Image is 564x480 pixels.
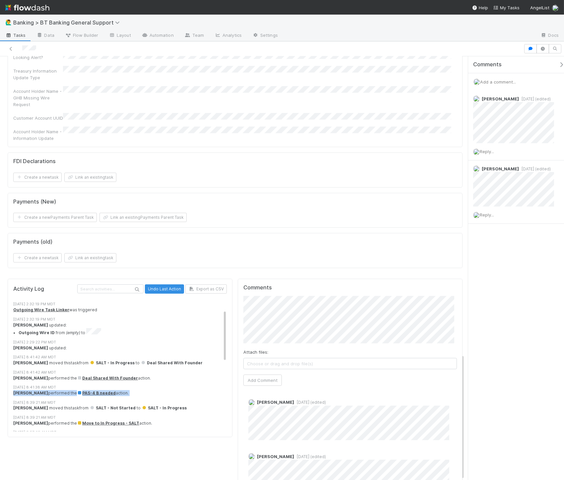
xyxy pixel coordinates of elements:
span: Deal Shared With Founder [141,360,203,365]
a: Team [179,30,209,41]
h5: Comments [243,284,457,291]
div: [DATE] 9:57:49 AM MDT [13,430,232,435]
img: logo-inverted-e16ddd16eac7371096b0.svg [5,2,49,13]
span: [PERSON_NAME] [257,454,294,459]
a: Automation [136,30,179,41]
strong: [PERSON_NAME] [13,376,48,381]
div: [DATE] 2:29:22 PM MDT [13,339,232,345]
a: Docs [535,30,564,41]
div: performed the action. [13,390,232,396]
div: [DATE] 8:41:42 AM MDT [13,370,232,375]
button: Undo Last Action [145,284,184,294]
button: Create a newtask [13,253,62,263]
img: avatar_c6c9a18c-a1dc-4048-8eac-219674057138.png [473,79,480,85]
a: PAS-4 B needed [77,390,116,395]
span: SALT - In Progress [142,405,187,410]
a: Analytics [209,30,247,41]
strong: [PERSON_NAME] [13,405,48,410]
a: Data [31,30,60,41]
span: Comments [473,61,502,68]
div: [DATE] 8:39:21 AM MDT [13,400,232,405]
img: avatar_3ada3d7a-7184-472b-a6ff-1830e1bb1afd.png [248,399,255,406]
strong: Outgoing Wire ID [19,330,55,335]
div: Help [472,4,488,11]
div: performed the action. [13,420,232,426]
a: Outgoing Wire Task Linker [13,307,69,312]
div: [DATE] 8:41:38 AM MDT [13,385,232,390]
button: Add Comment [243,375,282,386]
img: avatar_c6c9a18c-a1dc-4048-8eac-219674057138.png [473,149,480,155]
div: moved this task from to [13,405,232,411]
h5: Payments (New) [13,199,56,205]
span: [DATE] (edited) [519,166,551,171]
div: was triggered [13,307,232,313]
span: [DATE] (edited) [519,96,551,101]
div: [DATE] 2:32:19 PM MDT [13,317,232,322]
em: (empty) [66,330,80,335]
span: Reply... [480,149,494,154]
div: Account Holder Name - GHB Missing Wire Request [13,88,63,108]
div: performed the action. [13,375,232,381]
strong: [PERSON_NAME] [13,390,48,395]
div: [DATE] 8:39:21 AM MDT [13,415,232,420]
span: My Tasks [493,5,520,10]
span: Tasks [5,32,26,38]
span: Banking > BT Banking General Support [13,19,123,26]
strong: [PERSON_NAME] [13,360,48,365]
img: avatar_c6c9a18c-a1dc-4048-8eac-219674057138.png [552,5,559,11]
span: Choose or drag and drop file(s) [244,358,457,369]
a: Settings [247,30,283,41]
h5: FDI Declarations [13,158,56,165]
span: SALT - In Progress [90,360,135,365]
span: [DATE] (edited) [294,454,326,459]
span: Flow Builder [65,32,98,38]
span: [PERSON_NAME] [257,399,294,405]
div: updated: [13,345,232,351]
strong: [PERSON_NAME] [13,421,48,426]
li: from to [19,328,232,336]
button: Create a newPayments Parent Task [13,213,97,222]
button: Link an existingPayments Parent Task [99,213,187,222]
button: Link an existingtask [64,253,116,263]
img: avatar_3ada3d7a-7184-472b-a6ff-1830e1bb1afd.png [473,95,480,102]
div: updated: [13,322,232,336]
a: Deal Shared With Founder [77,376,138,381]
input: Search activities... [77,284,144,293]
span: Reply... [480,212,494,217]
div: [DATE] 2:32:19 PM MDT [13,301,232,307]
div: Treasury Information Update Type [13,68,63,81]
div: [DATE] 8:41:42 AM MDT [13,354,232,360]
div: Looking Alert? [13,54,63,61]
a: Layout [103,30,136,41]
h5: Activity Log [13,286,76,292]
span: [DATE] (edited) [294,400,326,405]
a: Flow Builder [60,30,103,41]
span: AngelList [530,5,549,10]
span: 🙋‍♂️ [5,20,12,25]
span: [PERSON_NAME] [482,166,519,171]
span: [PERSON_NAME] [482,96,519,101]
button: Link an existingtask [64,173,116,182]
h5: Payments (old) [13,239,52,245]
button: Create a newtask [13,173,62,182]
span: SALT - Not Started [90,405,136,410]
img: avatar_3ada3d7a-7184-472b-a6ff-1830e1bb1afd.png [248,453,255,460]
label: Attach files: [243,349,268,355]
button: Export as CSV [185,284,227,294]
div: Account Holder Name - Information Update [13,128,63,142]
a: My Tasks [493,4,520,11]
a: Move to In Progress - SALT [77,421,139,426]
img: avatar_3ada3d7a-7184-472b-a6ff-1830e1bb1afd.png [473,165,480,172]
div: moved this task from to [13,360,232,366]
strong: [PERSON_NAME] [13,323,48,328]
div: Customer Account UUID [13,115,63,121]
strong: [PERSON_NAME] [13,345,48,350]
span: Add a comment... [480,79,516,85]
img: avatar_c6c9a18c-a1dc-4048-8eac-219674057138.png [473,212,480,218]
